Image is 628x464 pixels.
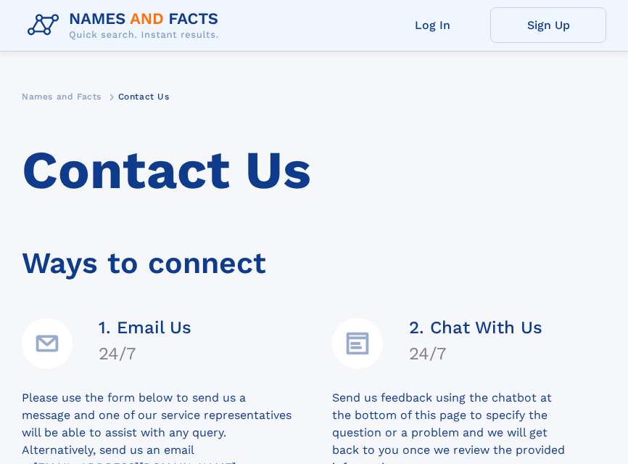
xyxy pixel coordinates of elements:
[99,317,191,338] h4: 1. Email Us
[22,140,606,201] h1: Contact Us
[22,87,102,105] a: Names and Facts
[490,7,606,43] a: Sign Up
[22,6,231,45] img: Logo Names and Facts
[409,317,542,338] h4: 2. Chat With Us
[22,318,73,369] img: Email Address Icon
[374,7,490,43] a: Log In
[409,343,542,364] h4: 24/7
[22,226,606,286] div: Ways to connect
[118,91,170,102] span: Contact Us
[99,343,191,364] h4: 24/7
[332,318,383,369] img: Details Icon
